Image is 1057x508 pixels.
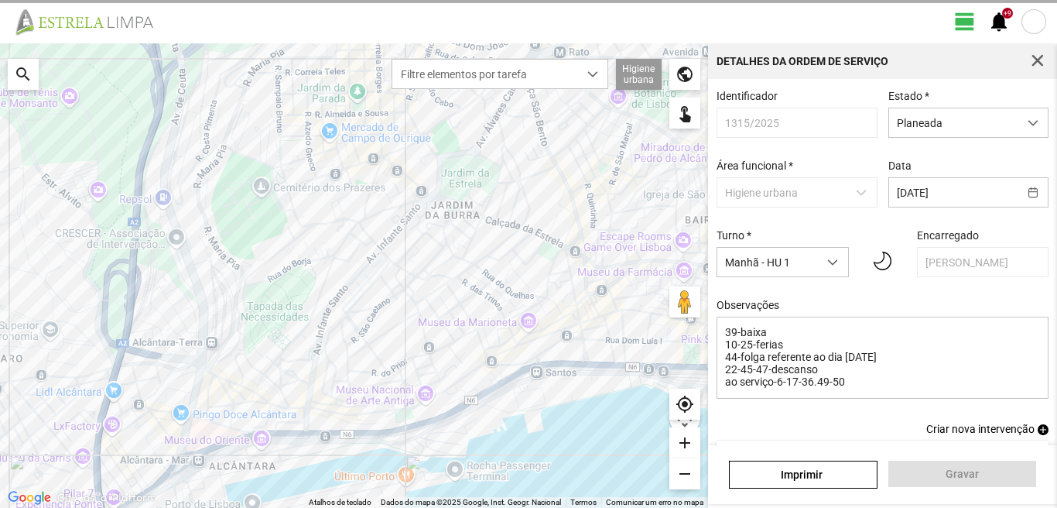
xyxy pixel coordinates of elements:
img: Google [4,488,55,508]
div: Higiene urbana [616,59,662,90]
img: 01n.svg [874,245,892,277]
label: Estado * [888,90,929,102]
label: Data [888,160,912,172]
span: Criar nova intervenção [926,423,1035,435]
button: Gravar [888,461,1036,487]
label: Observações [717,299,779,311]
span: view_day [953,10,977,33]
div: search [8,59,39,90]
a: Termos (abre num novo separador) [570,498,597,506]
span: Planeada [889,108,1018,137]
div: public [669,59,700,90]
div: my_location [669,389,700,420]
img: file [11,8,170,36]
div: +9 [1002,8,1013,19]
div: dropdown trigger [578,60,608,88]
label: Área funcional * [717,160,793,172]
label: Identificador [717,90,778,102]
button: Arraste o Pegman para o mapa para abrir o Street View [669,287,700,317]
button: Atalhos de teclado [309,497,371,508]
div: touch_app [669,98,700,129]
span: Gravar [896,468,1028,480]
div: add [669,427,700,458]
label: Turno * [717,229,751,242]
a: Comunicar um erro no mapa [606,498,703,506]
span: add [1038,424,1048,435]
div: dropdown trigger [1018,108,1048,137]
div: remove [669,458,700,489]
a: Imprimir [729,461,877,489]
div: dropdown trigger [818,248,848,276]
span: Dados do mapa ©2025 Google, Inst. Geogr. Nacional [381,498,561,506]
span: Manhã - HU 1 [717,248,818,276]
label: Encarregado [917,229,979,242]
span: Filtre elementos por tarefa [392,60,578,88]
div: Detalhes da Ordem de Serviço [717,56,888,67]
span: notifications [987,10,1011,33]
a: Abrir esta área no Google Maps (abre uma nova janela) [4,488,55,508]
